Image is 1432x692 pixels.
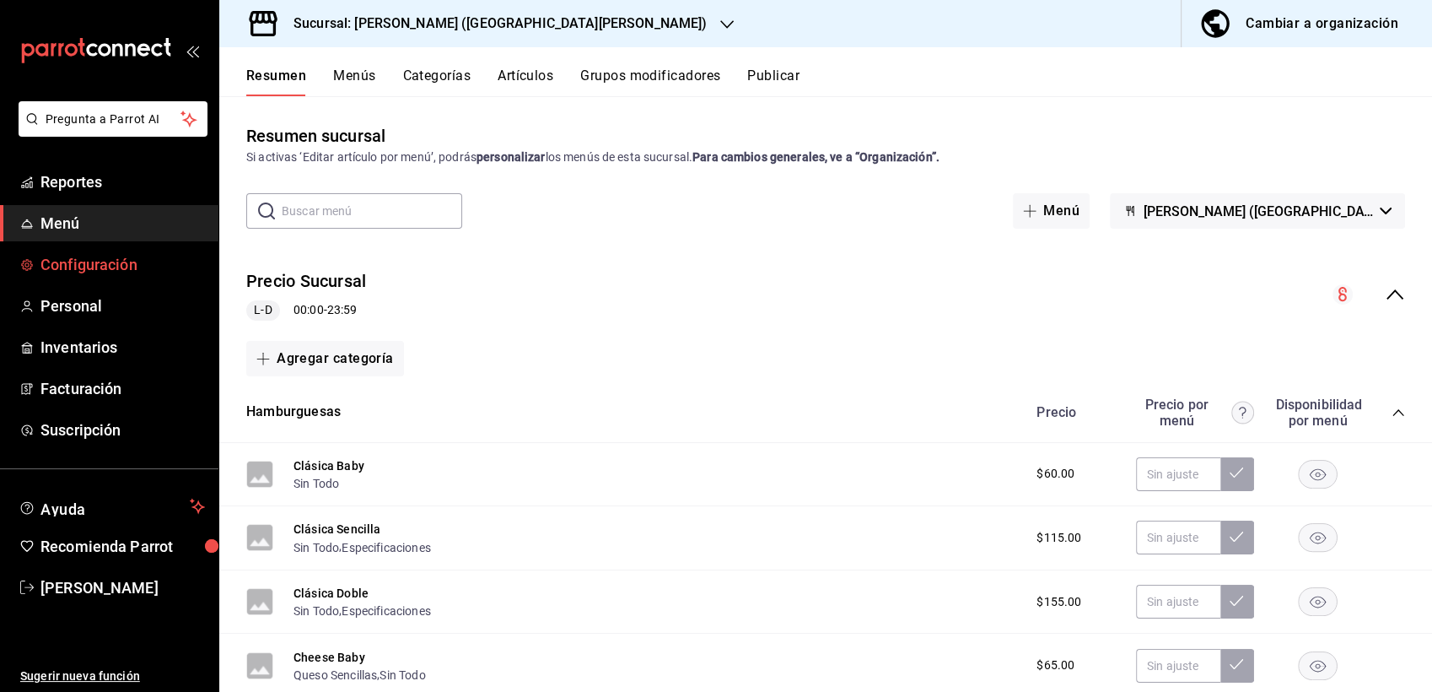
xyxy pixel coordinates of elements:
[293,603,339,619] button: Sin Todo
[1136,457,1220,491] input: Sin ajuste
[20,668,205,685] span: Sugerir nueva función
[1036,657,1074,674] span: $65.00
[246,269,366,294] button: Precio Sucursal
[1110,193,1405,229] button: [PERSON_NAME] ([GEOGRAPHIC_DATA][PERSON_NAME])
[403,68,471,96] button: Categorías
[19,101,207,137] button: Pregunta a Parrot AI
[1013,193,1090,229] button: Menú
[282,194,462,228] input: Buscar menú
[1020,404,1128,420] div: Precio
[40,212,205,235] span: Menú
[1392,406,1405,419] button: collapse-category-row
[293,539,339,556] button: Sin Todo
[280,14,707,34] h3: Sucursal: [PERSON_NAME] ([GEOGRAPHIC_DATA][PERSON_NAME])
[1144,203,1373,219] span: [PERSON_NAME] ([GEOGRAPHIC_DATA][PERSON_NAME])
[1275,397,1359,429] div: Disponibilidad por menú
[1036,593,1081,611] span: $155.00
[40,170,205,193] span: Reportes
[246,68,1432,96] div: navigation tabs
[1246,12,1398,35] div: Cambiar a organización
[342,603,430,619] button: Especificaciones
[342,539,430,556] button: Especificaciones
[1136,649,1220,683] input: Sin ajuste
[246,123,385,149] div: Resumen sucursal
[246,341,404,376] button: Agregar categoría
[1136,521,1220,554] input: Sin ajuste
[333,68,375,96] button: Menús
[1136,585,1220,619] input: Sin ajuste
[40,496,183,516] span: Ayuda
[692,150,939,164] strong: Para cambios generales, ve a “Organización”.
[293,602,431,619] div: ,
[40,576,205,599] span: [PERSON_NAME]
[12,122,207,140] a: Pregunta a Parrot AI
[1136,397,1254,429] div: Precio por menú
[40,377,205,400] span: Facturación
[1036,465,1074,483] span: $60.00
[246,403,341,422] button: Hamburguesas
[476,150,546,164] strong: personalizar
[40,253,205,276] span: Configuración
[580,68,720,96] button: Grupos modificadores
[293,649,365,666] button: Cheese Baby
[40,336,205,359] span: Inventarios
[293,521,380,538] button: Clásica Sencilla
[40,535,205,558] span: Recomienda Parrot
[293,538,431,555] div: ,
[498,68,553,96] button: Artículos
[246,300,366,321] div: 00:00 - 23:59
[40,419,205,441] span: Suscripción
[40,295,205,317] span: Personal
[293,475,339,492] button: Sin Todo
[246,68,306,96] button: Resumen
[293,666,426,684] div: ,
[186,44,199,57] button: open_drawer_menu
[1036,529,1081,547] span: $115.00
[247,301,278,319] span: L-D
[293,667,377,684] button: Queso Sencillas
[293,457,364,474] button: Clásica Baby
[246,149,1405,166] div: Si activas ‘Editar artículo por menú’, podrás los menús de esta sucursal.
[380,667,425,684] button: Sin Todo
[219,256,1432,334] div: collapse-menu-row
[46,111,181,128] span: Pregunta a Parrot AI
[293,585,369,602] button: Clásica Doble
[747,68,799,96] button: Publicar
